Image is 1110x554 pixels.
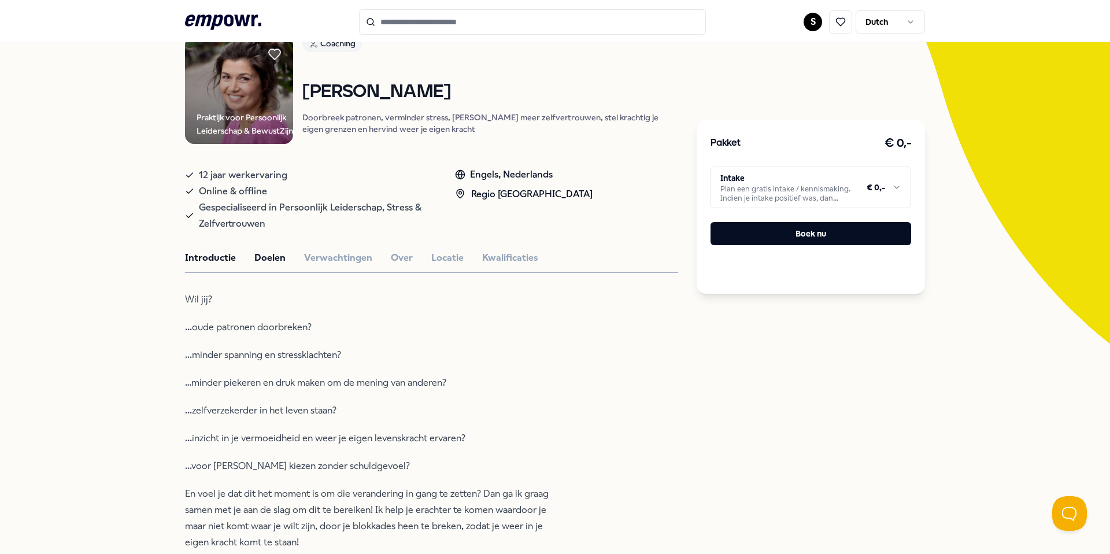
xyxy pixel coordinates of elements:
[185,291,561,308] p: Wil jij?
[711,222,911,245] button: Boek nu
[431,250,464,265] button: Locatie
[455,187,593,202] div: Regio [GEOGRAPHIC_DATA]
[302,112,678,135] p: Doorbreek patronen, verminder stress, [PERSON_NAME] meer zelfvertrouwen, stel krachtig je eigen g...
[302,36,678,56] a: Coaching
[185,250,236,265] button: Introductie
[359,9,706,35] input: Search for products, categories or subcategories
[185,347,561,363] p: ...minder spanning en stressklachten?
[185,486,561,551] p: En voel je dat dit het moment is om die verandering in gang te zetten? Dan ga ik graag samen met ...
[1052,496,1087,531] iframe: Help Scout Beacon - Open
[304,250,372,265] button: Verwachtingen
[482,250,538,265] button: Kwalificaties
[185,375,561,391] p: …minder piekeren en druk maken om de mening van anderen?
[185,402,561,419] p: ...zelfverzekerder in het leven staan?
[199,167,287,183] span: 12 jaar werkervaring
[199,183,267,200] span: Online & offline
[185,36,293,144] img: Product Image
[254,250,286,265] button: Doelen
[711,136,741,151] h3: Pakket
[302,82,678,102] h1: [PERSON_NAME]
[185,319,561,335] p: ...oude patronen doorbreken?
[455,167,593,182] div: Engels, Nederlands
[197,111,293,137] div: Praktijk voor Persoonlijk Leiderschap & BewustZijn
[391,250,413,265] button: Over
[185,458,561,474] p: ...voor [PERSON_NAME] kiezen zonder schuldgevoel?
[804,13,822,31] button: S
[199,200,432,232] span: Gespecialiseerd in Persoonlijk Leiderschap, Stress & Zelfvertrouwen
[185,430,561,446] p: ...inzicht in je vermoeidheid en weer je eigen levenskracht ervaren?
[885,134,912,153] h3: € 0,-
[302,36,362,52] div: Coaching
